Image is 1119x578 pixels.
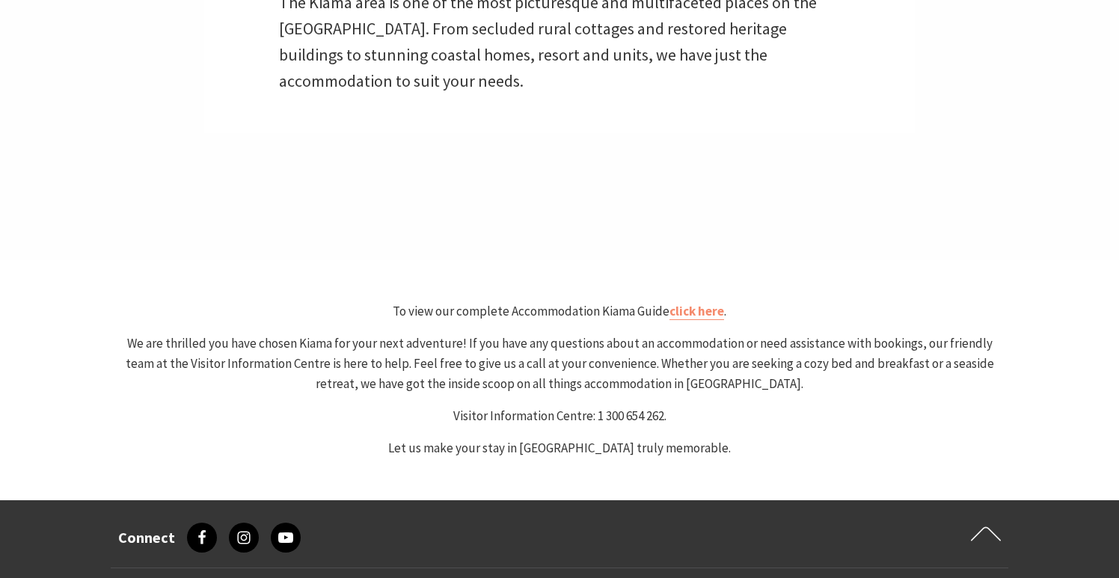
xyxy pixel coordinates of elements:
p: We are thrilled you have chosen Kiama for your next adventure! If you have any questions about an... [117,333,1002,395]
h3: Connect [118,529,175,547]
p: Visitor Information Centre: 1 300 654 262. [117,406,1002,426]
p: Let us make your stay in [GEOGRAPHIC_DATA] truly memorable. [117,438,1002,458]
a: click here [669,303,724,320]
p: To view our complete Accommodation Kiama Guide . [117,301,1002,322]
